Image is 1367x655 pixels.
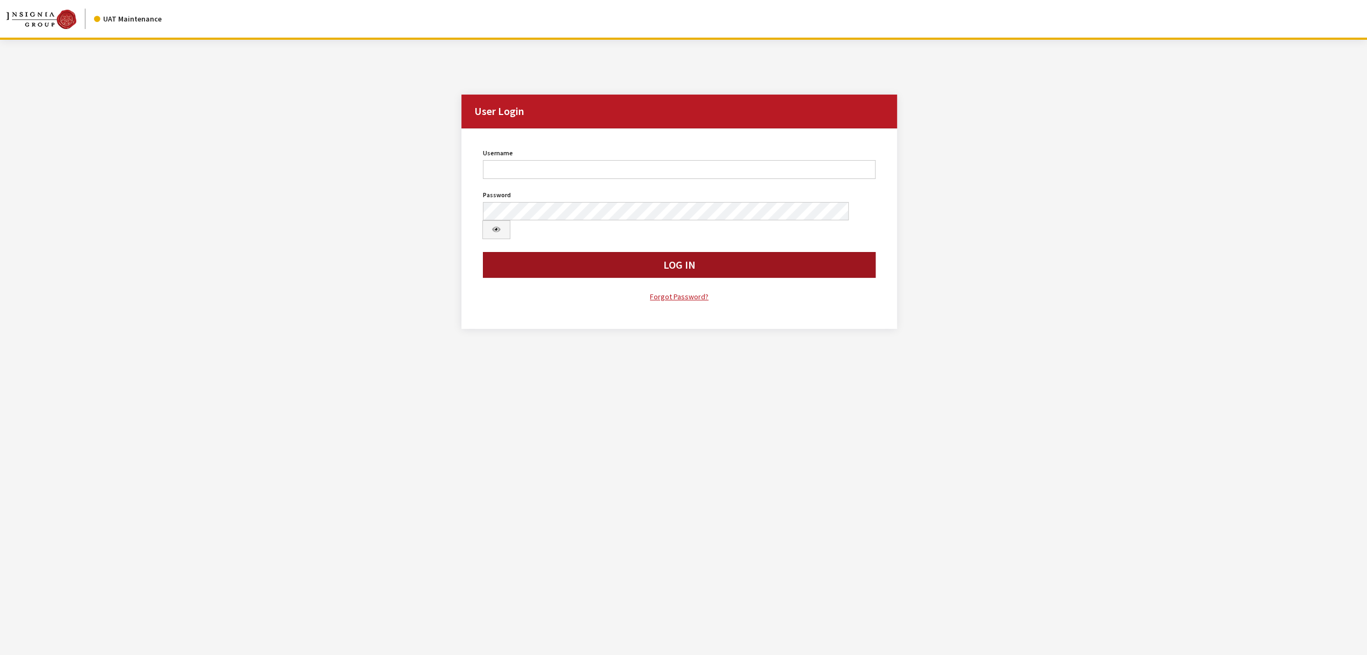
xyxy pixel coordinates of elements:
label: Password [483,190,511,200]
button: Show Password [482,220,510,239]
h2: User Login [461,95,897,128]
a: Insignia Group logo [6,9,94,29]
img: Catalog Maintenance [6,10,76,29]
label: Username [483,148,513,158]
a: Forgot Password? [483,291,876,303]
button: Log In [483,252,876,278]
div: UAT Maintenance [94,13,162,25]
